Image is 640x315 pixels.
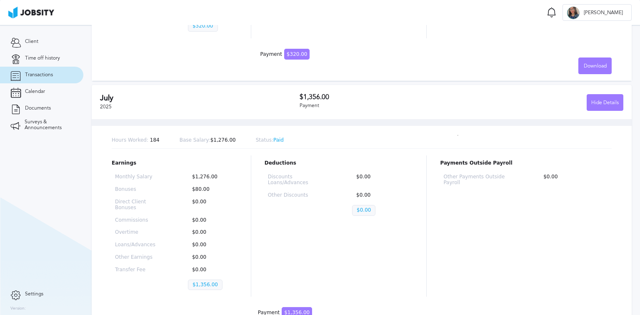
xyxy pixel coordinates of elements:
[539,174,608,186] p: $0.00
[188,230,234,235] p: $0.00
[180,137,236,143] p: $1,276.00
[100,94,300,102] h2: July
[587,95,623,111] div: Hide Details
[115,267,161,273] p: Transfer Fee
[265,160,413,166] p: Deductions
[284,49,310,60] span: $320.00
[188,217,234,223] p: $0.00
[352,205,375,216] p: $0.00
[188,267,234,273] p: $0.00
[256,137,273,143] span: Status:
[440,160,612,166] p: Payments Outside Payroll
[100,104,112,110] span: 2025
[188,174,234,180] p: $1,276.00
[562,4,632,21] button: R[PERSON_NAME]
[115,199,161,211] p: Direct Client Bonuses
[580,10,627,16] span: [PERSON_NAME]
[256,137,284,143] p: Paid
[115,187,161,192] p: Bonuses
[260,52,310,57] div: Payment
[188,255,234,260] p: $0.00
[268,174,325,186] p: Discounts Loans/Advances
[188,242,234,248] p: $0.00
[25,119,73,131] span: Surveys & Announcements
[443,174,512,186] p: Other Payments Outside Payroll
[25,105,51,111] span: Documents
[115,174,161,180] p: Monthly Salary
[115,255,161,260] p: Other Earnings
[25,39,38,45] span: Client
[300,103,462,109] div: Payment
[188,21,218,32] p: $320.00
[25,72,53,78] span: Transactions
[112,137,148,143] span: Hours Worked:
[352,192,410,198] p: $0.00
[25,89,45,95] span: Calendar
[115,230,161,235] p: Overtime
[567,7,580,19] div: R
[112,137,160,143] p: 184
[25,291,43,297] span: Settings
[112,160,237,166] p: Earnings
[188,199,234,211] p: $0.00
[115,242,161,248] p: Loans/Advances
[180,137,210,143] span: Base Salary:
[10,306,26,311] label: Version:
[188,280,222,290] p: $1,356.00
[268,192,325,198] p: Other Discounts
[25,55,60,61] span: Time off history
[8,7,54,18] img: ab4bad089aa723f57921c736e9817d99.png
[578,57,612,74] button: Download
[587,94,623,111] button: Hide Details
[352,174,410,186] p: $0.00
[115,217,161,223] p: Commissions
[584,63,607,69] span: Download
[188,187,234,192] p: $80.00
[300,93,462,101] h3: $1,356.00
